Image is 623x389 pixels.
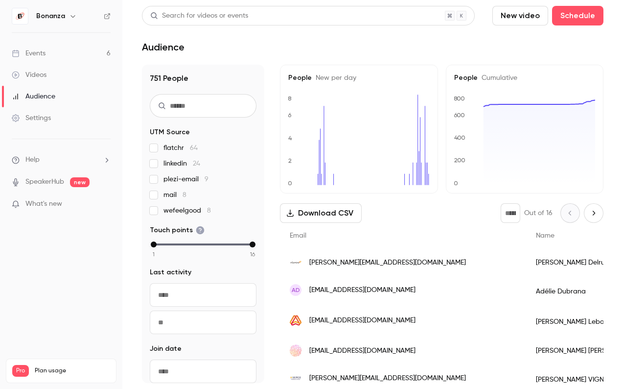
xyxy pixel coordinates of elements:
[142,41,185,53] h1: Audience
[150,344,182,354] span: Join date
[205,176,208,183] span: 9
[290,232,306,239] span: Email
[12,113,51,123] div: Settings
[552,6,603,25] button: Schedule
[250,242,255,247] div: max
[312,74,356,81] span: New per day
[454,95,465,102] text: 800
[25,155,40,165] span: Help
[288,112,292,119] text: 6
[12,49,46,58] div: Events
[163,174,208,184] span: plezi-email
[35,367,110,375] span: Plan usage
[454,135,465,142] text: 400
[183,192,186,198] span: 8
[536,232,554,239] span: Name
[288,135,292,142] text: 4
[478,74,517,81] span: Cumulative
[12,92,55,101] div: Audience
[151,242,157,247] div: min
[150,11,248,21] div: Search for videos or events
[163,159,200,169] span: linkedin
[150,267,191,277] span: Last activity
[36,11,65,21] h6: Bonanza
[153,250,155,259] span: 1
[524,208,553,218] p: Out of 16
[309,285,415,295] span: [EMAIL_ADDRESS][DOMAIN_NAME]
[292,286,300,294] span: AD
[454,157,465,164] text: 200
[309,316,415,326] span: [EMAIL_ADDRESS][DOMAIN_NAME]
[288,157,292,164] text: 2
[288,95,292,102] text: 8
[150,225,205,235] span: Touch points
[309,373,466,384] span: [PERSON_NAME][EMAIL_ADDRESS][DOMAIN_NAME]
[25,199,62,209] span: What's new
[290,372,301,384] img: serce.fr
[250,250,255,259] span: 16
[454,180,458,187] text: 0
[193,160,200,167] span: 24
[12,365,29,377] span: Pro
[150,127,190,137] span: UTM Source
[280,203,362,223] button: Download CSV
[163,206,211,216] span: wefeelgood
[492,6,548,25] button: New video
[207,207,211,214] span: 8
[290,345,301,357] img: hiroz.co
[584,203,603,223] button: Next page
[309,258,466,268] span: [PERSON_NAME][EMAIL_ADDRESS][DOMAIN_NAME]
[288,73,430,83] h5: People
[454,112,465,119] text: 600
[190,145,198,151] span: 64
[12,155,111,165] li: help-dropdown-opener
[288,180,292,187] text: 0
[25,177,64,187] a: SpeakerHub
[12,8,28,24] img: Bonanza
[12,70,46,80] div: Videos
[99,200,111,209] iframe: Noticeable Trigger
[163,143,198,153] span: flatchr
[163,190,186,200] span: mail
[290,257,301,268] img: groupevitaminet.com
[70,177,90,187] span: new
[150,73,256,84] h1: 751 People
[309,346,415,356] span: [EMAIL_ADDRESS][DOMAIN_NAME]
[454,73,596,83] h5: People
[290,315,301,326] img: adista.fr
